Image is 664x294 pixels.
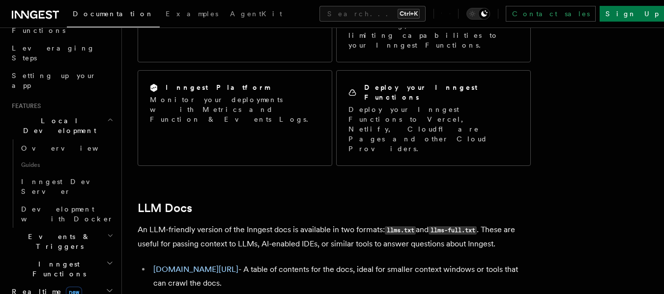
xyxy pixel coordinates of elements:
h2: Deploy your Inngest Functions [364,82,519,102]
h2: Inngest Platform [166,82,270,92]
button: Search...Ctrl+K [319,6,426,22]
a: [DOMAIN_NAME][URL] [153,265,238,274]
span: Examples [166,10,218,18]
li: - A table of contents for the docs, ideal for smaller context windows or tools that can crawl the... [150,263,531,290]
span: Leveraging Steps [12,44,95,62]
a: Inngest PlatformMonitor your deployments with Metrics and Function & Events Logs. [138,70,332,166]
span: Inngest Dev Server [21,178,105,195]
a: Inngest Dev Server [17,173,115,200]
a: Examples [160,3,224,27]
span: Local Development [8,116,107,135]
p: Deploy your Inngest Functions to Vercel, Netlify, Cloudflare Pages and other Cloud Providers. [348,105,519,154]
span: Events & Triggers [8,232,107,251]
a: Setting up your app [8,67,115,94]
span: Setting up your app [12,72,96,89]
p: An LLM-friendly version of the Inngest docs is available in two formats: and . These are useful f... [138,223,531,251]
span: Inngest Functions [8,259,106,279]
span: Documentation [73,10,154,18]
code: llms-full.txt [429,226,477,235]
button: Events & Triggers [8,228,115,255]
a: Deploy your Inngest FunctionsDeploy your Inngest Functions to Vercel, Netlify, Cloudflare Pages a... [336,70,531,166]
span: Overview [21,144,122,152]
button: Toggle dark mode [466,8,490,20]
a: Documentation [67,3,160,27]
a: AgentKit [224,3,288,27]
span: Development with Docker [21,205,114,223]
div: Local Development [8,139,115,228]
button: Local Development [8,112,115,139]
p: Monitor your deployments with Metrics and Function & Events Logs. [150,95,320,124]
span: Features [8,102,41,110]
a: Contact sales [506,6,596,22]
span: AgentKit [230,10,282,18]
a: LLM Docs [138,201,192,215]
code: llms.txt [385,226,416,235]
a: Leveraging Steps [8,39,115,67]
a: Development with Docker [17,200,115,228]
span: Guides [17,157,115,173]
button: Inngest Functions [8,255,115,283]
kbd: Ctrl+K [398,9,420,19]
a: Overview [17,139,115,157]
